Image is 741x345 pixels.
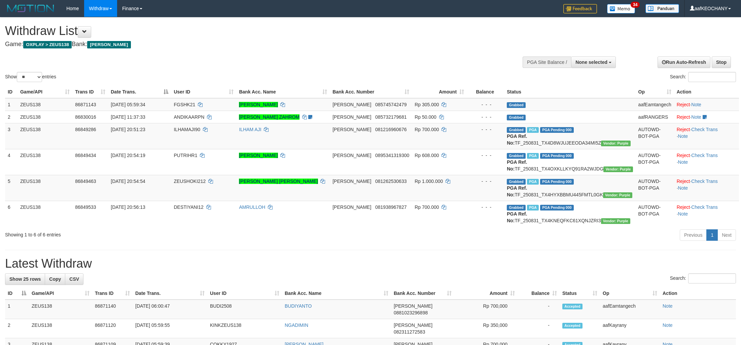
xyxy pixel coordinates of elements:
td: aafKayrany [600,319,660,338]
th: ID: activate to sort column descending [5,287,29,300]
a: Stop [712,56,731,68]
span: [DATE] 20:51:23 [111,127,145,132]
span: [PERSON_NAME] [332,179,371,184]
h1: Withdraw List [5,24,487,38]
span: [PERSON_NAME] [332,102,371,107]
span: DESTIYANI12 [174,204,203,210]
span: Copy 085732179681 to clipboard [375,114,407,120]
td: - [518,319,560,338]
span: Marked by aafRornrotha [527,127,539,133]
td: 6 [5,201,17,227]
a: Note [678,185,688,191]
td: 4 [5,149,17,175]
span: [PERSON_NAME] [332,127,371,132]
span: None selected [575,60,607,65]
div: - - - [469,114,501,120]
td: ZEUS138 [17,111,72,123]
a: [PERSON_NAME] ZAHROM [239,114,299,120]
img: MOTION_logo.png [5,3,56,13]
span: Grabbed [507,115,526,120]
span: [DATE] 20:56:13 [111,204,145,210]
a: Note [678,211,688,217]
span: Rp 1.000.000 [415,179,443,184]
img: panduan.png [645,4,679,13]
td: Rp 350,000 [454,319,518,338]
span: Copy [49,276,61,282]
a: Reject [677,102,690,107]
a: Check Trans [691,204,718,210]
td: [DATE] 05:59:55 [133,319,207,338]
img: Button%20Memo.svg [607,4,635,13]
span: PGA Pending [540,153,574,159]
td: TF_250831_TX4HYXBBMU445FMTL0GK [504,175,635,201]
span: ZEUSHOKI212 [174,179,206,184]
span: FGSHK21 [174,102,195,107]
span: Accepted [562,323,583,329]
td: 86871120 [92,319,133,338]
td: ZEUS138 [17,149,72,175]
td: BUDI2508 [207,300,282,319]
a: Reject [677,179,690,184]
a: Note [663,322,673,328]
th: Game/API: activate to sort column ascending [17,86,72,98]
a: ILHAM AJI [239,127,261,132]
span: Marked by aafRornrotha [527,153,539,159]
th: Status: activate to sort column ascending [560,287,600,300]
img: Feedback.jpg [563,4,597,13]
td: · [674,98,739,111]
span: Rp 700.000 [415,204,439,210]
span: Vendor URL: https://trx4.1velocity.biz [603,166,633,172]
a: Check Trans [691,153,718,158]
a: Note [691,114,701,120]
th: Amount: activate to sort column ascending [454,287,518,300]
span: 86830016 [75,114,96,120]
td: [DATE] 06:00:47 [133,300,207,319]
div: - - - [469,178,501,185]
span: Copy 082311272583 to clipboard [394,329,425,335]
a: Check Trans [691,127,718,132]
b: PGA Ref. No: [507,159,527,171]
span: 34 [631,2,640,8]
td: TF_250831_TX4KNEQFKC61XQNJZRI3 [504,201,635,227]
td: Rp 700,000 [454,300,518,319]
td: KINKZEUS138 [207,319,282,338]
span: Vendor URL: https://trx4.1velocity.biz [601,218,630,224]
b: PGA Ref. No: [507,185,527,197]
span: [DATE] 11:37:33 [111,114,145,120]
a: Copy [45,273,65,285]
span: [DATE] 05:59:34 [111,102,145,107]
span: [PERSON_NAME] [332,153,371,158]
span: Copy 081262530633 to clipboard [375,179,407,184]
td: · · [674,201,739,227]
td: - [518,300,560,319]
td: aafEamtangech [600,300,660,319]
td: 2 [5,111,17,123]
td: AUTOWD-BOT-PGA [636,149,674,175]
td: · [674,111,739,123]
td: TF_250831_TX4D8WJUJEEODA34MI5Z [504,123,635,149]
td: · · [674,123,739,149]
span: [PERSON_NAME] [332,114,371,120]
span: PUTRIHR1 [174,153,197,158]
span: Marked by aafRornrotha [527,179,539,185]
span: Vendor URL: https://trx4.1velocity.biz [603,192,632,198]
span: [PERSON_NAME] [332,204,371,210]
a: Note [663,303,673,309]
td: ZEUS138 [17,123,72,149]
div: - - - [469,101,501,108]
span: Copy 085745742479 to clipboard [375,102,407,107]
span: Accepted [562,304,583,309]
span: Grabbed [507,205,526,210]
th: Action [660,287,736,300]
span: 86871143 [75,102,96,107]
td: AUTOWD-BOT-PGA [636,201,674,227]
th: Trans ID: activate to sort column ascending [72,86,108,98]
button: None selected [571,56,616,68]
span: Rp 608.000 [415,153,439,158]
span: Rp 50.000 [415,114,436,120]
span: 86849533 [75,204,96,210]
td: ZEUS138 [17,98,72,111]
span: Grabbed [507,179,526,185]
span: Grabbed [507,127,526,133]
a: Reject [677,127,690,132]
